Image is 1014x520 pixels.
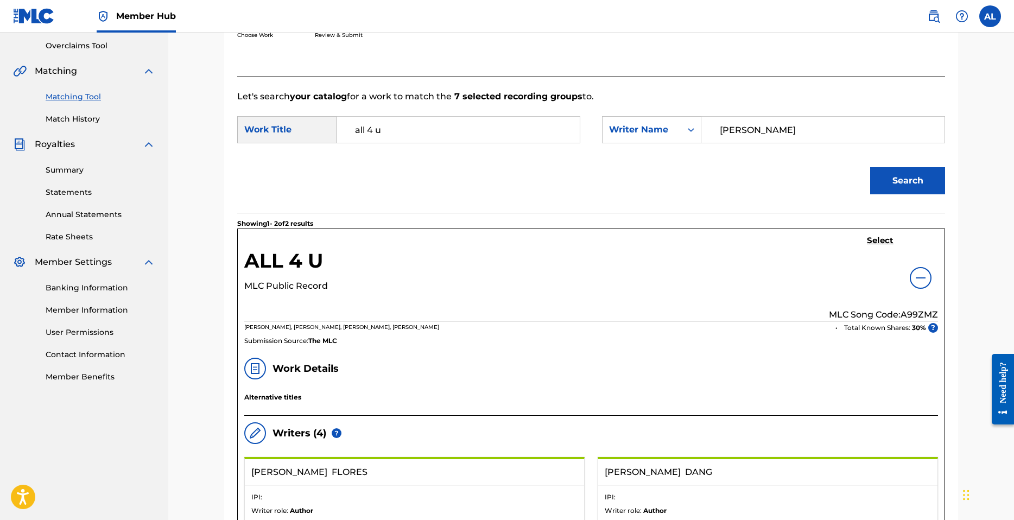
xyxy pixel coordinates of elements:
a: Summary [46,164,155,176]
img: help [955,10,968,23]
iframe: Resource Center [984,346,1014,433]
img: Matching [13,65,27,78]
img: info [914,271,927,284]
span: Writer role: [605,506,643,515]
a: Public Search [923,5,945,27]
iframe: Chat Widget [960,468,1014,520]
div: If the total known share is less than 100%, the remaining portion of the work is unclaimed. [332,428,341,438]
a: Rate Sheets [46,231,155,243]
span: [PERSON_NAME] [605,466,685,479]
img: expand [142,65,155,78]
span: Total Known Shares: [844,323,912,333]
img: writers [249,427,262,440]
p: Review & Submit [315,31,363,39]
div: User Menu [979,5,1001,27]
h5: Writers ( 4 ) [272,427,326,440]
div: Help [951,5,973,27]
a: Match History [46,113,155,125]
span: Writer role: [251,506,290,515]
img: search [927,10,940,23]
img: Member Settings [13,256,26,269]
p: Alternative titles [244,392,938,402]
span: Submission Source: [244,336,308,346]
span: 30 % [912,323,926,333]
img: Top Rightsholder [97,10,110,23]
span: Member Hub [116,10,176,22]
strong: 7 selected recording groups [452,91,582,102]
img: MLC Logo [13,8,55,24]
span: Matching [35,65,77,78]
strong: Author [643,506,667,515]
p: MLC Song Code: A99ZMZ [829,308,938,321]
a: Contact Information [46,349,155,360]
img: expand [142,256,155,269]
p: Let's search for a work to match the to. [237,90,945,103]
strong: your catalog [290,91,347,102]
img: helper [332,428,341,438]
span: IPI: [605,493,616,501]
form: Search Form [237,103,945,213]
a: Member Information [46,305,155,316]
p: Showing 1 - 2 of 2 results [237,219,313,229]
img: Royalties [13,138,26,151]
h5: Work Details [272,363,339,375]
button: Search [870,167,945,194]
a: Matching Tool [46,91,155,103]
span: DANG [685,466,717,479]
strong: Author [290,506,313,515]
span: Member Settings [35,256,112,269]
p: MLC Public Record [244,280,328,293]
a: Statements [46,187,155,198]
span: FLORES [332,466,372,479]
a: Annual Statements [46,209,155,220]
a: Banking Information [46,282,155,294]
img: expand [142,138,155,151]
h5: ALL 4 U [244,249,323,280]
div: Writer Name [609,123,675,136]
a: Overclaims Tool [46,40,155,52]
a: User Permissions [46,327,155,338]
div: Drag [963,479,969,511]
span: [PERSON_NAME] [251,466,332,479]
span: Royalties [35,138,75,151]
span: ? [928,323,938,333]
span: The MLC [308,336,337,346]
img: work details [249,362,262,375]
span: IPI: [251,493,262,501]
p: Choose Work [237,31,273,39]
h5: Select [867,236,893,246]
span: [PERSON_NAME], [PERSON_NAME], [PERSON_NAME], [PERSON_NAME] [244,324,439,331]
a: Member Benefits [46,371,155,383]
